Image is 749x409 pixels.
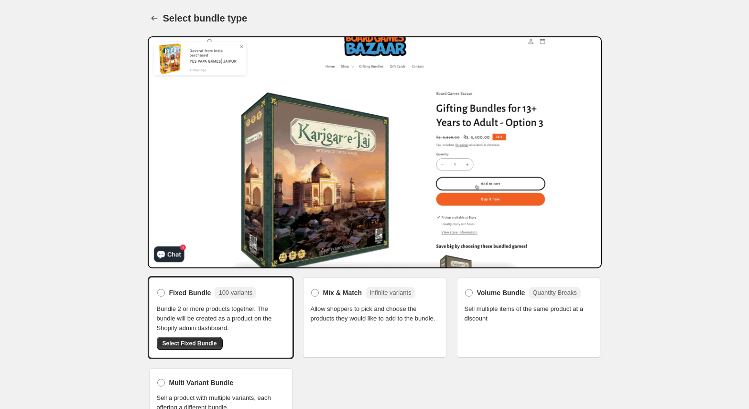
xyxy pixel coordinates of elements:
span: Multi Variant Bundle [169,378,234,387]
span: Select Fixed Bundle [163,340,217,347]
span: 100 variants [218,289,252,296]
span: Bundle 2 or more products together. The bundle will be created as a product on the Shopify admin ... [157,304,285,333]
span: Volume Bundle [477,288,525,298]
span: Fixed Bundle [169,288,211,298]
span: Mix & Match [323,288,362,298]
span: Infinite variants [369,289,411,296]
span: Quantity Breaks [532,289,577,296]
button: Select Fixed Bundle [157,337,223,350]
span: Allow shoppers to pick and choose the products they would like to add to the bundle. [311,304,439,323]
button: Back [148,11,161,25]
img: Bundle Preview [148,36,602,268]
h1: Select bundle type [163,12,248,24]
span: Sell multiple items of the same product at a discount [465,304,593,323]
